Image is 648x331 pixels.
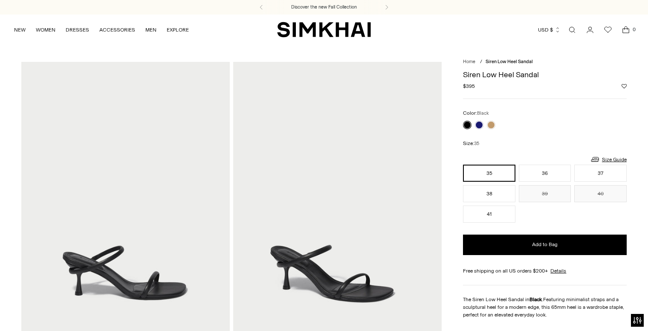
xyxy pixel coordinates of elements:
a: Open cart modal [617,21,634,38]
a: MEN [145,20,156,39]
button: 35 [463,165,515,182]
p: The Siren Low Heel Sandal in . Featuring minimalist straps and a sculptural heel for a modern edg... [463,296,626,319]
span: 0 [630,26,638,33]
span: 35 [474,141,479,146]
a: WOMEN [36,20,55,39]
a: DRESSES [66,20,89,39]
div: Free shipping on all US orders $200+ [463,267,626,275]
span: $395 [463,82,475,90]
span: Add to Bag [532,241,558,248]
button: Add to Bag [463,235,626,255]
button: 36 [519,165,571,182]
a: Size Guide [590,154,627,165]
button: 41 [463,206,515,223]
label: Color: [463,109,489,117]
span: Black [477,110,489,116]
a: Details [550,267,566,275]
a: EXPLORE [167,20,189,39]
a: Wishlist [599,21,616,38]
a: Discover the new Fall Collection [291,4,357,11]
button: 39 [519,185,571,202]
div: / [480,58,482,66]
a: Open search modal [564,21,581,38]
a: Home [463,59,475,64]
button: 40 [574,185,627,202]
strong: Black [529,296,542,302]
a: SIMKHAI [277,21,371,38]
span: Siren Low Heel Sandal [486,59,533,64]
label: Size: [463,139,479,148]
a: NEW [14,20,26,39]
button: Add to Wishlist [622,84,627,89]
a: ACCESSORIES [99,20,135,39]
a: Go to the account page [581,21,599,38]
h1: Siren Low Heel Sandal [463,71,626,78]
button: USD $ [538,20,561,39]
button: 37 [574,165,627,182]
nav: breadcrumbs [463,58,626,66]
button: 38 [463,185,515,202]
